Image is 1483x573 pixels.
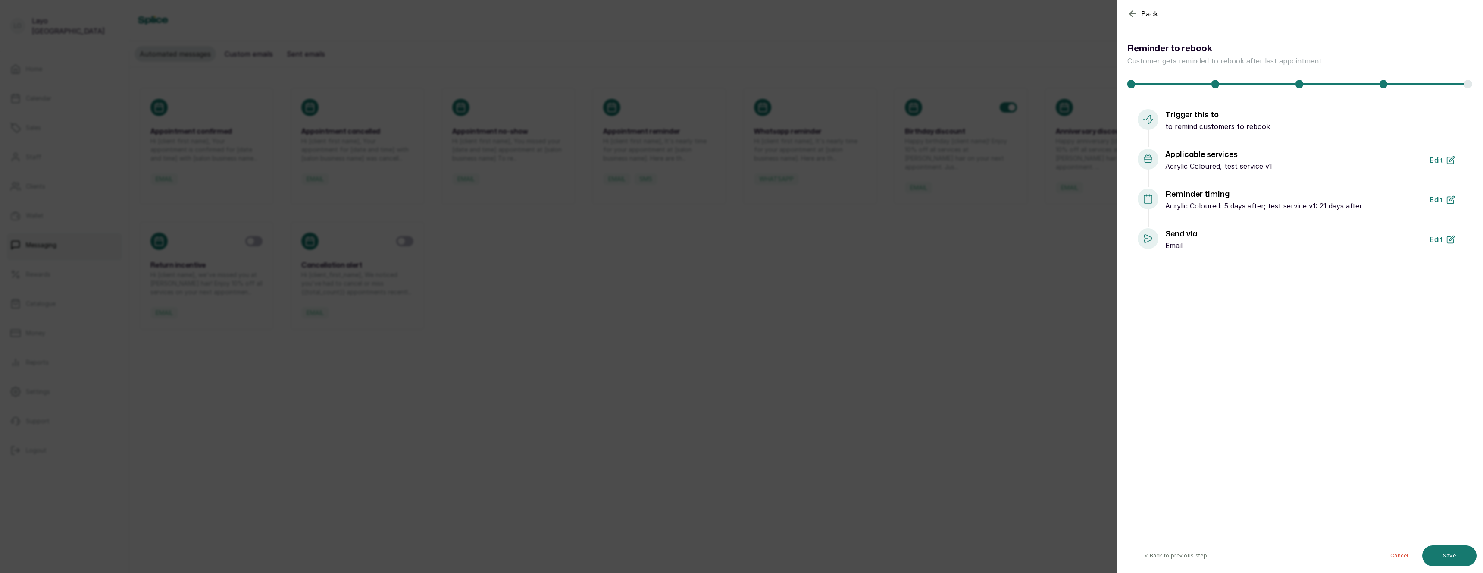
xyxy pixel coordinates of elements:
button: < Back to previous step [1124,545,1228,566]
p: Acrylic Coloured, test service v1 [1165,161,1423,171]
button: Edit [1423,230,1462,249]
h1: Trigger this to [1165,109,1462,121]
p: Acrylic Coloured: 5 days after; test service v1: 21 days after [1165,201,1423,211]
button: Cancel [1383,545,1415,566]
button: Edit [1423,190,1462,209]
h1: Reminder timing [1165,189,1423,201]
button: Edit [1423,151,1462,170]
span: Back [1141,9,1158,19]
h1: Applicable services [1165,149,1423,161]
p: Email [1165,240,1423,251]
span: Edit [1430,195,1443,205]
button: Save [1422,545,1477,566]
h1: Send via [1165,228,1423,240]
h1: Reminder to rebook [1127,42,1212,56]
button: Back [1127,9,1158,19]
span: Edit [1430,155,1443,165]
span: Edit [1430,234,1443,245]
p: to remind customers to rebook [1165,121,1462,132]
p: Customer gets reminded to rebook after last appointment [1127,56,1322,66]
